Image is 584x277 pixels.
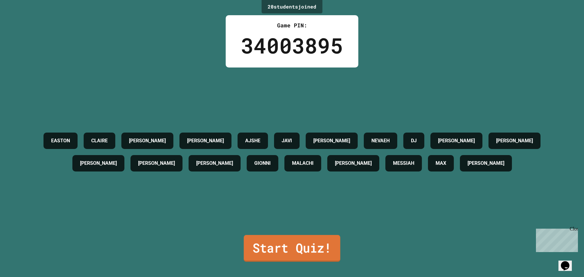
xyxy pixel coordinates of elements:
[187,137,224,144] h4: [PERSON_NAME]
[313,137,350,144] h4: [PERSON_NAME]
[496,137,533,144] h4: [PERSON_NAME]
[254,160,271,167] h4: GIONNI
[438,137,475,144] h4: [PERSON_NAME]
[282,137,292,144] h4: JAVI
[393,160,414,167] h4: MESSIAH
[468,160,504,167] h4: [PERSON_NAME]
[244,235,340,262] a: Start Quiz!
[196,160,233,167] h4: [PERSON_NAME]
[241,29,343,61] div: 34003895
[91,137,108,144] h4: CLAIRE
[335,160,372,167] h4: [PERSON_NAME]
[245,137,260,144] h4: AJSHE
[534,226,578,252] iframe: chat widget
[51,137,70,144] h4: EASTON
[411,137,417,144] h4: DJ
[241,21,343,29] div: Game PIN:
[292,160,314,167] h4: MALACHI
[371,137,390,144] h4: NEVAEH
[558,253,578,271] iframe: chat widget
[138,160,175,167] h4: [PERSON_NAME]
[80,160,117,167] h4: [PERSON_NAME]
[436,160,446,167] h4: MAX
[129,137,166,144] h4: [PERSON_NAME]
[2,2,42,39] div: Chat with us now!Close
